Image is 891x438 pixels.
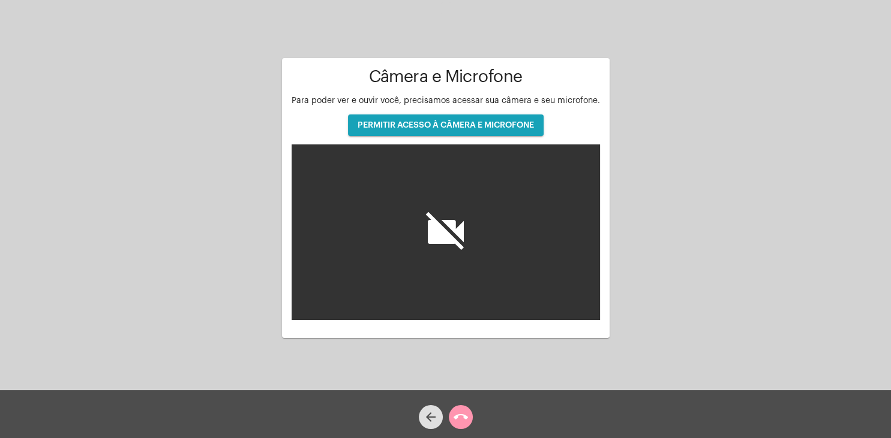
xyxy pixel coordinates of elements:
[292,96,600,105] span: Para poder ver e ouvir você, precisamos acessar sua câmera e seu microfone.
[292,68,600,86] h1: Câmera e Microfone
[348,114,544,136] button: PERMITIR ACESSO À CÂMERA E MICROFONE
[358,121,534,129] span: PERMITIR ACESSO À CÂMERA E MICROFONE
[422,208,470,256] i: videocam_off
[454,410,468,424] mat-icon: call_end
[424,410,438,424] mat-icon: arrow_back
